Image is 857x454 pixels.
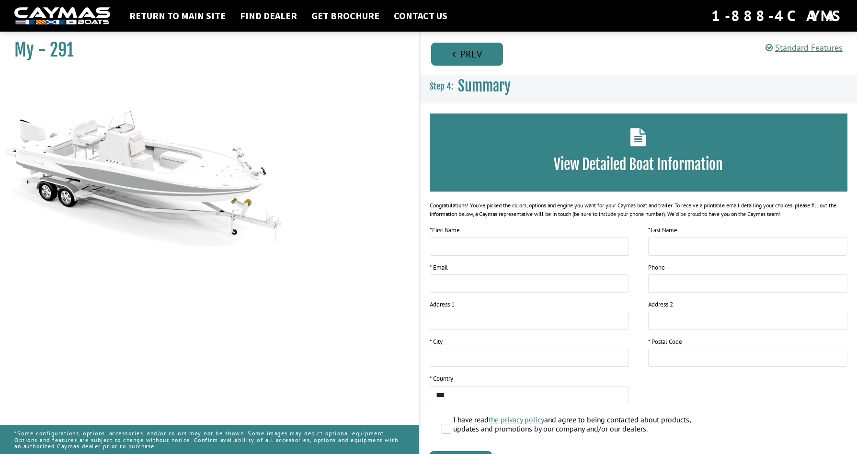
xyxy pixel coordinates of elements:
a: Standard Features [766,42,843,53]
label: * Postal Code [648,337,682,347]
a: Return to main site [125,10,230,22]
img: white-logo-c9c8dbefe5ff5ceceb0f0178aa75bf4bb51f6bca0971e226c86eb53dfe498488.png [14,7,110,25]
a: Prev [431,43,503,66]
label: * Country [430,374,453,384]
label: * Email [430,263,448,272]
label: Last Name [648,226,677,235]
a: Find Dealer [235,10,302,22]
label: I have read and agree to being contacted about products, updates and promotions by our company an... [453,415,697,436]
span: Summary [458,77,511,95]
div: Congratulations! You’ve picked the colors, options and engine you want for your Caymas boat and t... [430,201,848,218]
h1: My - 291 [14,39,395,61]
label: Phone [648,263,665,272]
a: the privacy policy [489,415,544,424]
h3: View Detailed Boat Information [444,156,834,173]
label: First Name [430,226,460,235]
label: Address 2 [648,300,673,309]
label: Address 1 [430,300,455,309]
a: Get Brochure [307,10,384,22]
label: * City [430,337,443,347]
a: Contact Us [389,10,452,22]
div: 1-888-4CAYMAS [711,5,843,26]
p: *Some configurations, options, accessories, and/or colors may not be shown. Some images may depic... [14,425,405,454]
